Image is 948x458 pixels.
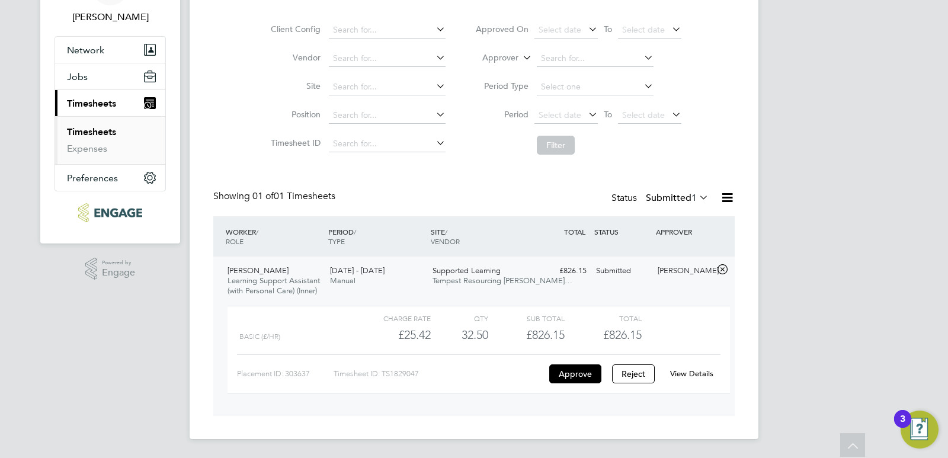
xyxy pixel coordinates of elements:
[256,227,258,236] span: /
[78,203,142,222] img: ncclondon-logo-retina.png
[591,261,653,281] div: Submitted
[55,116,165,164] div: Timesheets
[55,10,166,24] span: Jennet Foster
[329,136,446,152] input: Search for...
[55,203,166,222] a: Go to home page
[354,227,356,236] span: /
[670,369,713,379] a: View Details
[539,110,581,120] span: Select date
[622,24,665,35] span: Select date
[85,258,136,280] a: Powered byEngage
[328,236,345,246] span: TYPE
[549,364,601,383] button: Approve
[600,107,616,122] span: To
[267,109,321,120] label: Position
[239,332,280,341] span: Basic (£/HR)
[431,325,488,345] div: 32.50
[267,52,321,63] label: Vendor
[228,276,320,296] span: Learning Support Assistant (with Personal Care) (Inner)
[901,411,939,449] button: Open Resource Center, 3 new notifications
[537,136,575,155] button: Filter
[329,79,446,95] input: Search for...
[55,37,165,63] button: Network
[267,24,321,34] label: Client Config
[691,192,697,204] span: 1
[475,109,529,120] label: Period
[465,52,518,64] label: Approver
[67,71,88,82] span: Jobs
[603,328,642,342] span: £826.15
[445,227,447,236] span: /
[433,265,501,276] span: Supported Learning
[267,137,321,148] label: Timesheet ID
[488,311,565,325] div: Sub Total
[267,81,321,91] label: Site
[431,236,460,246] span: VENDOR
[325,221,428,252] div: PERIOD
[67,126,116,137] a: Timesheets
[591,221,653,242] div: STATUS
[55,90,165,116] button: Timesheets
[226,236,244,246] span: ROLE
[622,110,665,120] span: Select date
[564,227,585,236] span: TOTAL
[354,311,431,325] div: Charge rate
[431,311,488,325] div: QTY
[67,44,104,56] span: Network
[539,24,581,35] span: Select date
[252,190,274,202] span: 01 of
[488,325,565,345] div: £826.15
[67,143,107,154] a: Expenses
[329,107,446,124] input: Search for...
[102,268,135,278] span: Engage
[475,81,529,91] label: Period Type
[330,276,355,286] span: Manual
[433,276,572,286] span: Tempest Resourcing [PERSON_NAME]…
[67,172,118,184] span: Preferences
[475,24,529,34] label: Approved On
[213,190,338,203] div: Showing
[67,98,116,109] span: Timesheets
[237,364,334,383] div: Placement ID: 303637
[228,265,289,276] span: [PERSON_NAME]
[354,325,431,345] div: £25.42
[530,261,591,281] div: £826.15
[537,50,654,67] input: Search for...
[102,258,135,268] span: Powered by
[612,364,655,383] button: Reject
[537,79,654,95] input: Select one
[428,221,530,252] div: SITE
[565,311,641,325] div: Total
[252,190,335,202] span: 01 Timesheets
[653,221,715,242] div: APPROVER
[611,190,711,207] div: Status
[600,21,616,37] span: To
[900,419,905,434] div: 3
[329,22,446,39] input: Search for...
[646,192,709,204] label: Submitted
[329,50,446,67] input: Search for...
[223,221,325,252] div: WORKER
[55,63,165,89] button: Jobs
[330,265,385,276] span: [DATE] - [DATE]
[55,165,165,191] button: Preferences
[334,364,546,383] div: Timesheet ID: TS1829047
[653,261,715,281] div: [PERSON_NAME]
